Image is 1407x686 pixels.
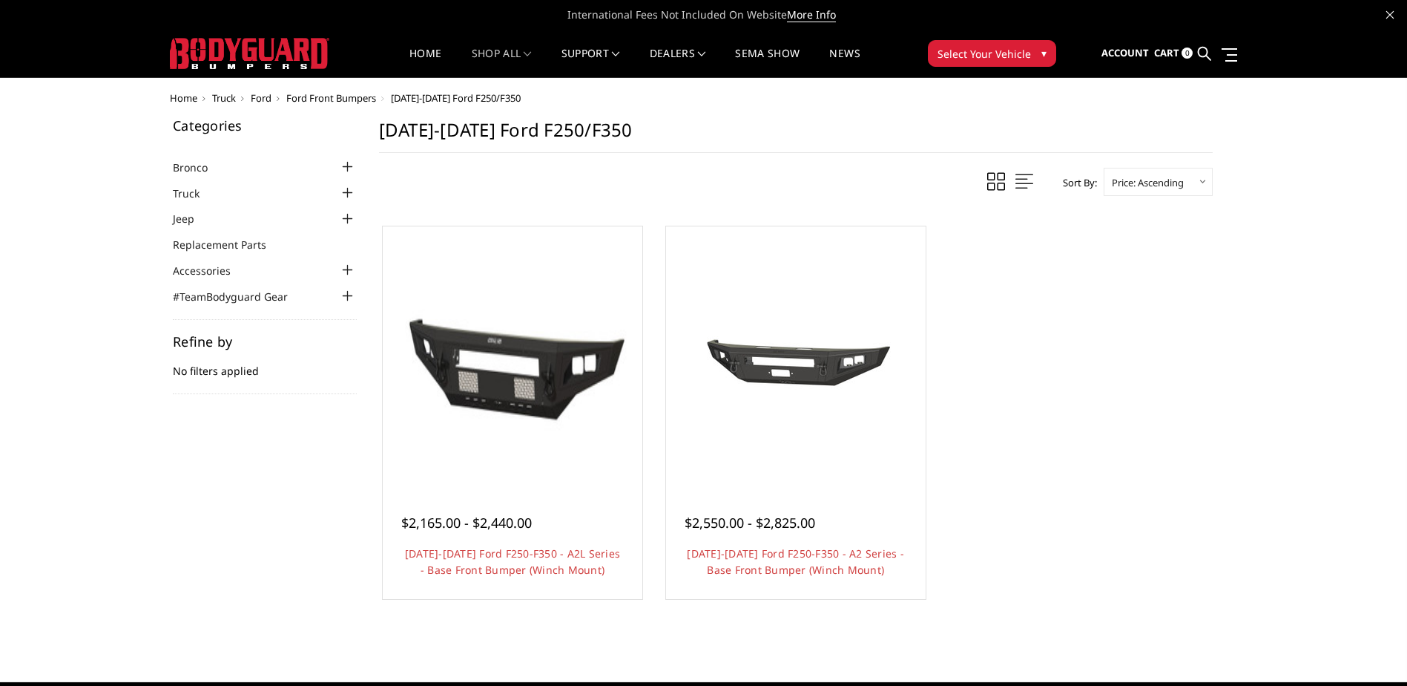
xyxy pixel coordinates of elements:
[170,38,329,69] img: BODYGUARD BUMPERS
[401,514,532,532] span: $2,165.00 - $2,440.00
[829,48,860,77] a: News
[212,91,236,105] a: Truck
[286,91,376,105] a: Ford Front Bumpers
[1055,171,1097,194] label: Sort By:
[1154,46,1179,59] span: Cart
[386,230,639,483] a: 1992-1998 Ford F250-F350 - A2L Series - Base Front Bumper (Winch Mount) 1992-1998 Ford F250-F350 ...
[670,230,922,483] a: 1992-1998 Ford F250-F350 - A2 Series - Base Front Bumper (Winch Mount) 1992-1998 Ford F250-F350 -...
[405,546,620,577] a: [DATE]-[DATE] Ford F250-F350 - A2L Series - Base Front Bumper (Winch Mount)
[928,40,1056,67] button: Select Your Vehicle
[173,335,357,348] h5: Refine by
[173,119,357,132] h5: Categories
[1154,33,1193,73] a: Cart 0
[251,91,271,105] a: Ford
[938,46,1031,62] span: Select Your Vehicle
[472,48,532,77] a: shop all
[1041,45,1047,61] span: ▾
[173,186,218,201] a: Truck
[173,160,226,175] a: Bronco
[173,211,213,226] a: Jeep
[1101,33,1149,73] a: Account
[687,546,904,577] a: [DATE]-[DATE] Ford F250-F350 - A2 Series - Base Front Bumper (Winch Mount)
[173,289,306,304] a: #TeamBodyguard Gear
[173,263,249,278] a: Accessories
[170,91,197,105] a: Home
[173,237,285,252] a: Replacement Parts
[379,119,1213,153] h1: [DATE]-[DATE] Ford F250/F350
[173,335,357,394] div: No filters applied
[787,7,836,22] a: More Info
[685,514,815,532] span: $2,550.00 - $2,825.00
[1101,46,1149,59] span: Account
[391,91,521,105] span: [DATE]-[DATE] Ford F250/F350
[735,48,800,77] a: SEMA Show
[561,48,620,77] a: Support
[650,48,706,77] a: Dealers
[409,48,441,77] a: Home
[1182,48,1193,59] span: 0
